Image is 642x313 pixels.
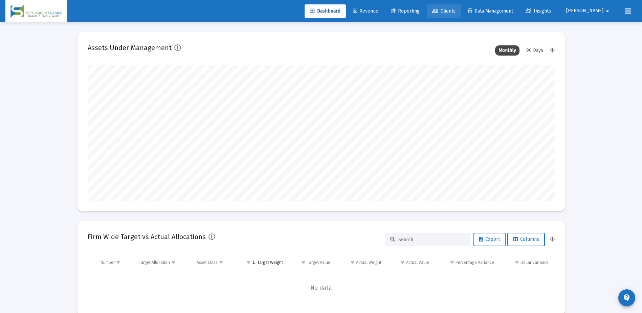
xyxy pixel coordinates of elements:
[116,260,121,265] span: Show filter options for column 'Number'
[526,8,551,14] span: Insights
[88,231,206,242] h2: Firm Wide Target vs Actual Allocations
[139,260,170,265] div: Target Allocation
[88,254,555,305] div: Data grid
[335,254,386,271] td: Column Actual Weight
[427,4,461,18] a: Clients
[499,254,554,271] td: Column Dollar Variance
[514,260,519,265] span: Show filter options for column 'Dollar Variance'
[350,260,355,265] span: Show filter options for column 'Actual Weight'
[566,8,603,14] span: [PERSON_NAME]
[307,260,330,265] div: Target Value
[520,4,556,18] a: Insights
[623,294,631,302] mat-icon: contact_support
[523,45,547,56] div: 90 Days
[310,8,340,14] span: Dashboard
[468,8,513,14] span: Data Management
[456,260,494,265] div: Percentage Variance
[400,260,405,265] span: Show filter options for column 'Actual Value'
[521,260,549,265] div: Dollar Variance
[257,260,283,265] div: Target Weight
[96,254,134,271] td: Column Number
[398,237,465,243] input: Search
[246,260,251,265] span: Show filter options for column 'Target Weight'
[479,236,500,242] span: Export
[101,260,115,265] div: Number
[558,4,620,18] button: [PERSON_NAME]
[88,42,172,53] h2: Assets Under Management
[406,260,429,265] div: Actual Value
[513,236,539,242] span: Columns
[219,260,224,265] span: Show filter options for column 'Asset Class'
[449,260,455,265] span: Show filter options for column 'Percentage Variance'
[473,233,506,246] button: Export
[463,4,518,18] a: Data Management
[391,8,420,14] span: Reporting
[134,254,192,271] td: Column Target Allocation
[385,4,425,18] a: Reporting
[10,4,62,18] img: Dashboard
[434,254,499,271] td: Column Percentage Variance
[171,260,176,265] span: Show filter options for column 'Target Allocation'
[348,4,384,18] a: Revenue
[88,284,555,292] span: No data
[197,260,218,265] div: Asset Class
[305,4,346,18] a: Dashboard
[386,254,434,271] td: Column Actual Value
[301,260,306,265] span: Show filter options for column 'Target Value'
[356,260,381,265] div: Actual Weight
[237,254,288,271] td: Column Target Weight
[507,233,545,246] button: Columns
[432,8,456,14] span: Clients
[288,254,335,271] td: Column Target Value
[603,4,612,18] mat-icon: arrow_drop_down
[495,45,519,56] div: Monthly
[353,8,378,14] span: Revenue
[192,254,237,271] td: Column Asset Class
